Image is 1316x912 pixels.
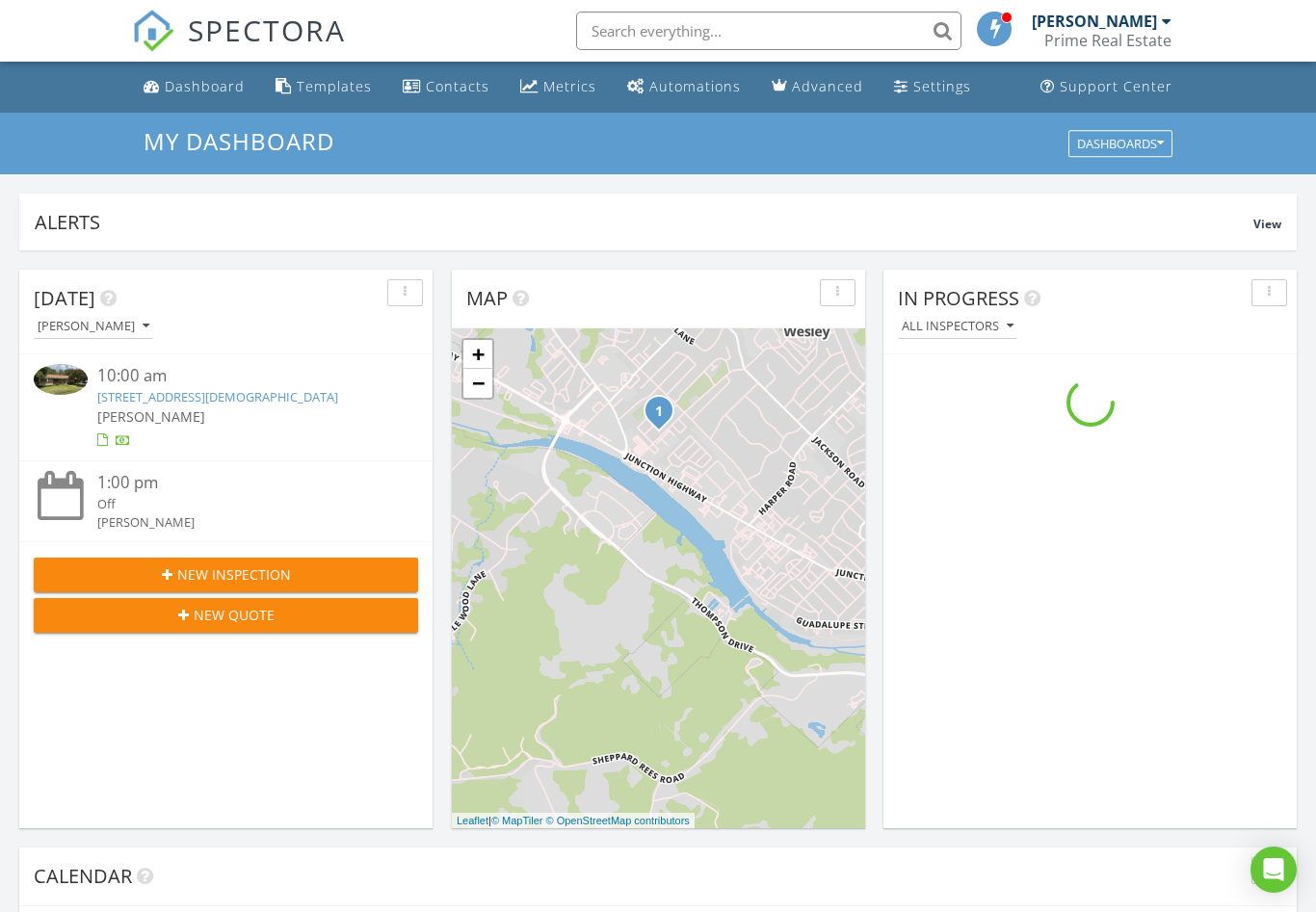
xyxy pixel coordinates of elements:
[268,69,380,105] a: Templates
[1068,130,1172,157] button: Dashboards
[97,364,385,388] div: 10:00 am
[34,285,95,311] span: [DATE]
[97,407,205,426] span: [PERSON_NAME]
[144,125,334,157] span: My Dashboard
[655,405,663,419] i: 1
[97,471,385,495] div: 1:00 pm
[792,77,863,95] div: Advanced
[35,209,1253,235] div: Alerts
[34,863,132,889] span: Calendar
[513,69,604,105] a: Metrics
[457,815,488,826] a: Leaflet
[543,77,596,95] div: Metrics
[576,12,961,50] input: Search everything...
[1253,216,1281,232] span: View
[97,388,338,405] a: [STREET_ADDRESS][DEMOGRAPHIC_DATA]
[619,69,749,105] a: Automations (Basic)
[136,69,252,105] a: Dashboard
[898,285,1019,311] span: In Progress
[132,26,346,66] a: SPECTORA
[764,69,871,105] a: Advanced
[97,495,385,513] div: Off
[426,77,489,95] div: Contacts
[649,77,741,95] div: Automations
[466,285,508,311] span: Map
[1077,137,1164,150] div: Dashboards
[491,815,543,826] a: © MapTiler
[452,813,695,829] div: |
[194,605,275,625] span: New Quote
[1032,12,1157,31] div: [PERSON_NAME]
[659,410,671,422] div: 116 Methodist Encampment Rd, Kerrville, TX 78028
[34,598,418,633] button: New Quote
[1250,847,1297,893] div: Open Intercom Messenger
[395,69,497,105] a: Contacts
[463,369,492,398] a: Zoom out
[898,314,1017,340] button: All Inspectors
[297,77,372,95] div: Templates
[34,364,88,395] img: 9346994%2Fcover_photos%2FAhnwiTIrQ7aKzw98JPui%2Fsmall.jpg
[132,10,174,52] img: The Best Home Inspection Software - Spectora
[1033,69,1180,105] a: Support Center
[463,340,492,369] a: Zoom in
[546,815,690,826] a: © OpenStreetMap contributors
[886,69,979,105] a: Settings
[34,558,418,592] button: New Inspection
[165,77,245,95] div: Dashboard
[97,513,385,532] div: [PERSON_NAME]
[188,10,346,50] span: SPECTORA
[902,320,1013,333] div: All Inspectors
[1060,77,1172,95] div: Support Center
[1044,31,1171,50] div: Prime Real Estate
[34,364,418,450] a: 10:00 am [STREET_ADDRESS][DEMOGRAPHIC_DATA] [PERSON_NAME]
[913,77,971,95] div: Settings
[38,320,149,333] div: [PERSON_NAME]
[177,564,291,585] span: New Inspection
[34,314,153,340] button: [PERSON_NAME]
